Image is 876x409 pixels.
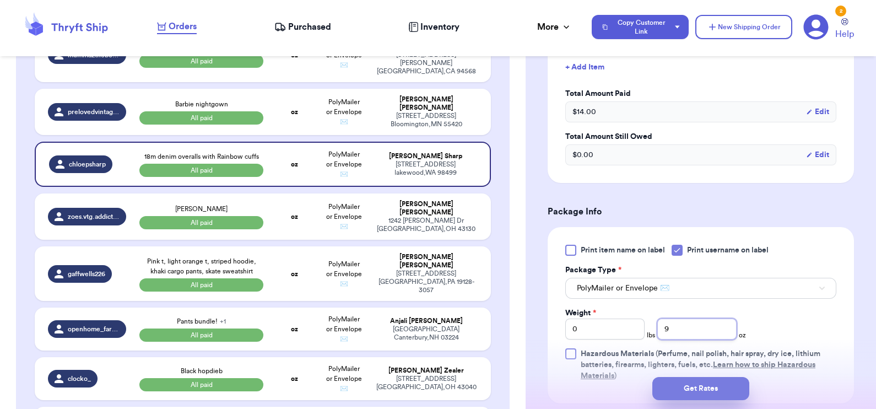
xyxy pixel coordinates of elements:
[291,109,298,115] strong: oz
[177,318,226,325] span: Pants bundle!
[68,374,91,383] span: clocko_
[288,20,331,34] span: Purchased
[144,153,259,160] span: 18m denim overalls with Rainbow cuffs
[375,375,478,391] div: [STREET_ADDRESS] [GEOGRAPHIC_DATA] , OH 43040
[68,212,120,221] span: zoes.vtg.addictions
[326,203,362,230] span: PolyMailer or Envelope ✉️
[291,375,298,382] strong: oz
[565,278,836,299] button: PolyMailer or Envelope ✉️
[695,15,792,39] button: New Shipping Order
[835,6,846,17] div: 2
[806,149,829,160] button: Edit
[565,308,596,319] label: Weight
[68,107,120,116] span: prelovedvintagemn
[291,271,298,277] strong: oz
[157,20,197,34] a: Orders
[375,317,478,325] div: Anjali [PERSON_NAME]
[375,270,478,294] div: [STREET_ADDRESS] [GEOGRAPHIC_DATA] , PA 19128-3057
[565,131,836,142] label: Total Amount Still Owed
[139,329,264,342] span: All paid
[375,367,478,375] div: [PERSON_NAME] Zealer
[835,28,854,41] span: Help
[175,101,228,107] span: Barbie nightgown
[375,152,477,160] div: [PERSON_NAME] Sharp
[577,283,669,294] span: PolyMailer or Envelope ✉️
[326,99,362,125] span: PolyMailer or Envelope ✉️
[572,106,596,117] span: $ 14.00
[537,20,572,34] div: More
[139,216,264,229] span: All paid
[375,217,478,233] div: 1242 [PERSON_NAME] Dr [GEOGRAPHIC_DATA] , OH 43130
[647,331,655,340] span: lbs
[565,265,621,276] label: Package Type
[274,20,331,34] a: Purchased
[326,316,362,342] span: PolyMailer or Envelope ✉️
[220,318,226,325] span: + 1
[565,88,836,99] label: Total Amount Paid
[652,377,749,400] button: Get Rates
[68,270,105,278] span: gaffwells226
[181,368,223,374] span: Black hopdieb
[291,161,298,168] strong: oz
[139,278,264,292] span: All paid
[69,160,106,169] span: chloepsharp
[572,149,593,160] span: $ 0.00
[803,14,829,40] a: 2
[291,213,298,220] strong: oz
[139,378,264,391] span: All paid
[375,200,478,217] div: [PERSON_NAME] [PERSON_NAME]
[375,325,478,342] div: [GEOGRAPHIC_DATA] Canterbury , NH 03224
[326,151,362,177] span: PolyMailer or Envelope ✉️
[139,55,264,68] span: All paid
[375,160,477,177] div: [STREET_ADDRESS] lakewood , WA 98499
[408,20,459,34] a: Inventory
[375,95,478,112] div: [PERSON_NAME] [PERSON_NAME]
[139,164,264,177] span: All paid
[806,106,829,117] button: Edit
[169,20,197,33] span: Orders
[326,42,362,68] span: PolyMailer or Envelope ✉️
[326,365,362,392] span: PolyMailer or Envelope ✉️
[420,20,459,34] span: Inventory
[291,326,298,332] strong: oz
[68,325,120,333] span: openhome_farms
[175,206,228,212] span: [PERSON_NAME]
[375,51,478,76] div: [STREET_ADDRESS][PERSON_NAME] [GEOGRAPHIC_DATA] , CA 94568
[375,253,478,270] div: [PERSON_NAME] [PERSON_NAME]
[581,245,665,256] span: Print item name on label
[548,205,854,218] h3: Package Info
[291,52,298,58] strong: oz
[581,350,654,358] span: Hazardous Materials
[139,111,264,125] span: All paid
[561,55,841,79] button: + Add Item
[739,331,746,340] span: oz
[581,350,820,380] span: (Perfume, nail polish, hair spray, dry ice, lithium batteries, firearms, lighters, fuels, etc. )
[147,258,256,275] span: Pink t, light orange t, striped hoodie, khaki cargo pants, skate sweatshirt
[375,112,478,128] div: [STREET_ADDRESS] Bloomington , MN 55420
[326,261,362,287] span: PolyMailer or Envelope ✉️
[592,15,689,39] button: Copy Customer Link
[687,245,769,256] span: Print username on label
[835,18,854,41] a: Help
